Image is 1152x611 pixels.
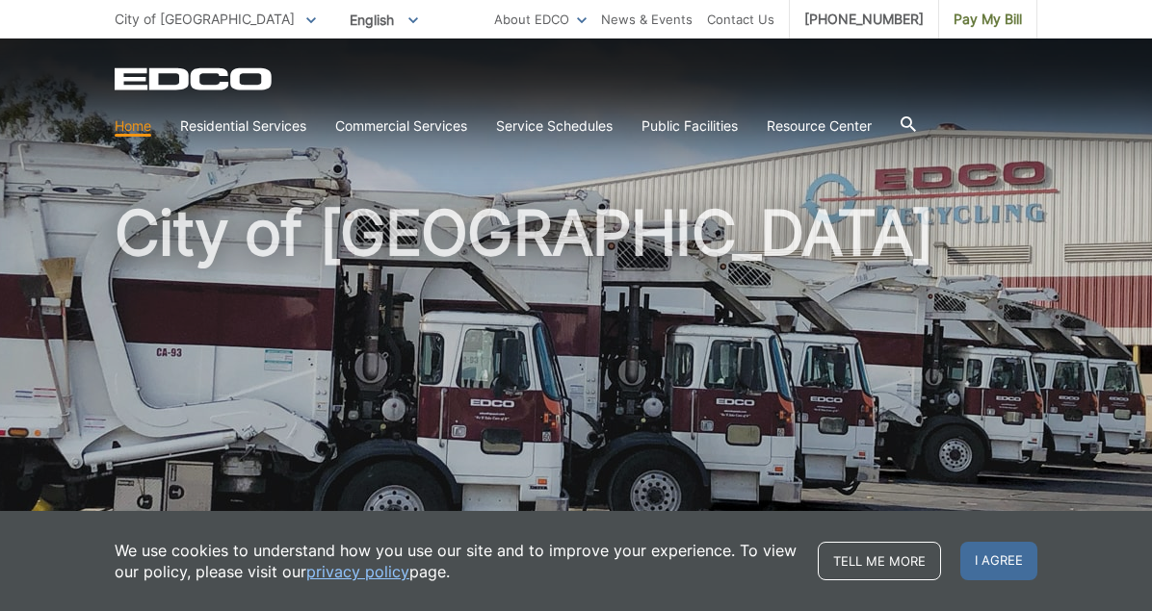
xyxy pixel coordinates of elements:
[494,9,587,30] a: About EDCO
[115,115,151,137] a: Home
[496,115,613,137] a: Service Schedules
[115,67,275,90] a: EDCD logo. Return to the homepage.
[601,9,693,30] a: News & Events
[180,115,306,137] a: Residential Services
[115,540,799,582] p: We use cookies to understand how you use our site and to improve your experience. To view our pol...
[335,4,432,36] span: English
[954,9,1022,30] span: Pay My Bill
[960,542,1037,580] span: I agree
[707,9,774,30] a: Contact Us
[818,542,941,580] a: Tell me more
[335,115,467,137] a: Commercial Services
[641,115,738,137] a: Public Facilities
[115,11,295,27] span: City of [GEOGRAPHIC_DATA]
[767,115,872,137] a: Resource Center
[306,561,409,582] a: privacy policy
